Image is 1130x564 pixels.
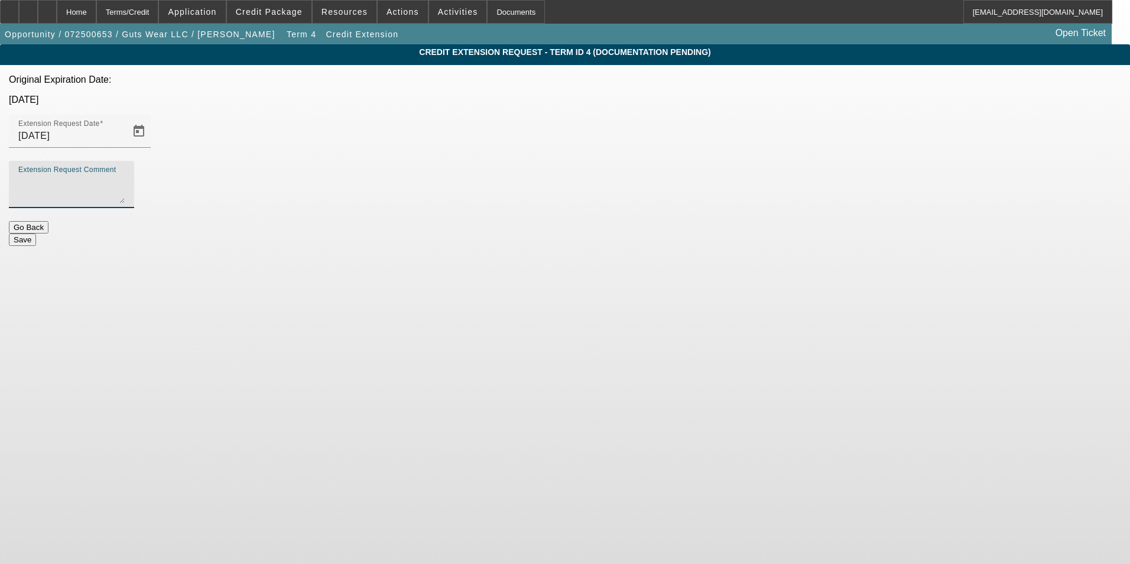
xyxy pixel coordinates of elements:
button: Activities [429,1,487,23]
button: Application [159,1,225,23]
span: Credit Extension [326,30,398,39]
button: Actions [378,1,428,23]
span: Credit Extension Request - Term ID 4 (Documentation Pending) [9,47,1121,57]
a: Open Ticket [1051,23,1110,43]
mat-label: Extension Request Date [18,120,100,128]
button: Resources [313,1,376,23]
button: Credit Extension [323,24,401,45]
p: [DATE] [9,95,1121,105]
mat-label: Extension Request Comment [18,166,116,174]
button: Open calendar [127,119,151,143]
span: Actions [387,7,419,17]
button: Go Back [9,221,48,234]
button: Term 4 [282,24,320,45]
span: Resources [322,7,368,17]
button: Credit Package [227,1,311,23]
span: Activities [438,7,478,17]
span: Credit Package [236,7,303,17]
span: Term 4 [287,30,316,39]
p: Original Expiration Date: [9,74,1121,85]
span: Application [168,7,216,17]
span: Opportunity / 072500653 / Guts Wear LLC / [PERSON_NAME] [5,30,275,39]
button: Save [9,234,36,246]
